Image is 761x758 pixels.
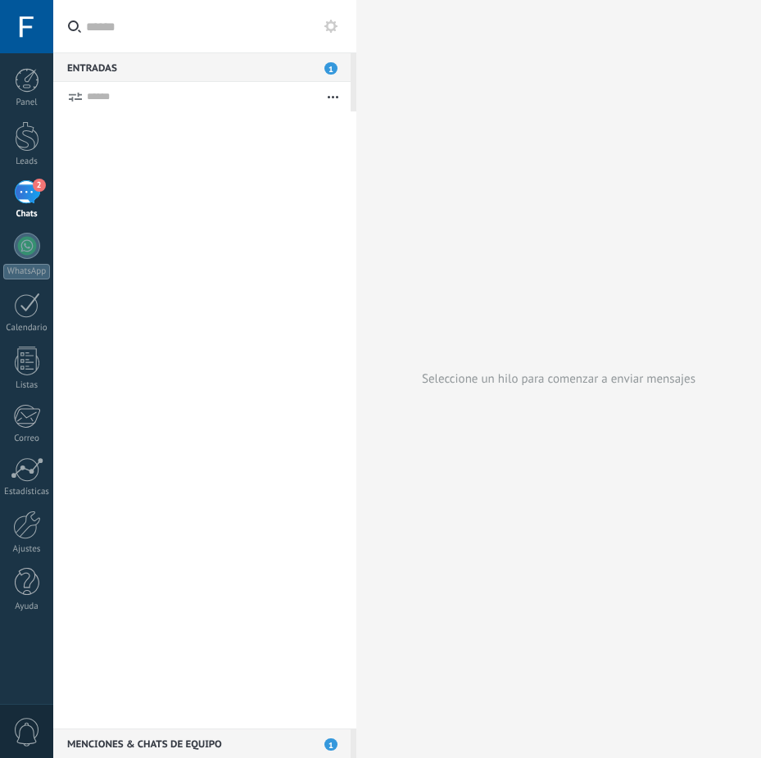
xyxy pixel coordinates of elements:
[324,738,337,751] span: 1
[3,601,51,612] div: Ayuda
[3,98,51,108] div: Panel
[3,487,51,497] div: Estadísticas
[3,157,51,167] div: Leads
[33,179,46,192] span: 2
[53,52,351,82] div: Entradas
[53,728,351,758] div: Menciones & Chats de equipo
[3,323,51,334] div: Calendario
[324,62,337,75] span: 1
[3,209,51,220] div: Chats
[3,433,51,444] div: Correo
[3,380,51,391] div: Listas
[3,264,50,279] div: WhatsApp
[3,544,51,555] div: Ajustes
